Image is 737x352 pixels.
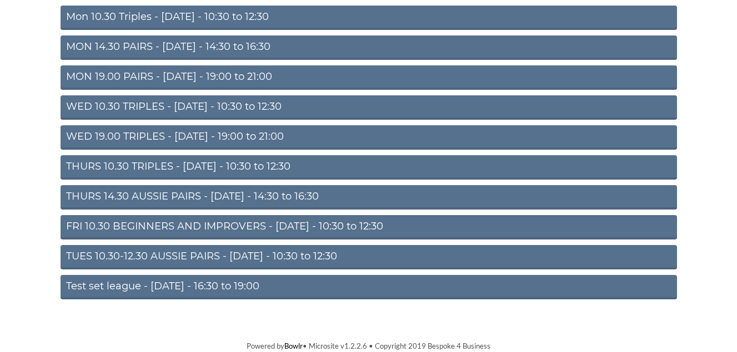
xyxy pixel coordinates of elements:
[61,6,677,30] a: Mon 10.30 Triples - [DATE] - 10:30 to 12:30
[61,275,677,299] a: Test set league - [DATE] - 16:30 to 19:00
[61,35,677,60] a: MON 14.30 PAIRS - [DATE] - 14:30 to 16:30
[61,215,677,239] a: FRI 10.30 BEGINNERS AND IMPROVERS - [DATE] - 10:30 to 12:30
[284,341,303,350] a: Bowlr
[61,125,677,150] a: WED 19.00 TRIPLES - [DATE] - 19:00 to 21:00
[61,155,677,180] a: THURS 10.30 TRIPLES - [DATE] - 10:30 to 12:30
[61,185,677,210] a: THURS 14.30 AUSSIE PAIRS - [DATE] - 14:30 to 16:30
[247,341,490,350] span: Powered by • Microsite v1.2.2.6 • Copyright 2019 Bespoke 4 Business
[61,95,677,120] a: WED 10.30 TRIPLES - [DATE] - 10:30 to 12:30
[61,245,677,269] a: TUES 10.30-12.30 AUSSIE PAIRS - [DATE] - 10:30 to 12:30
[61,65,677,90] a: MON 19.00 PAIRS - [DATE] - 19:00 to 21:00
